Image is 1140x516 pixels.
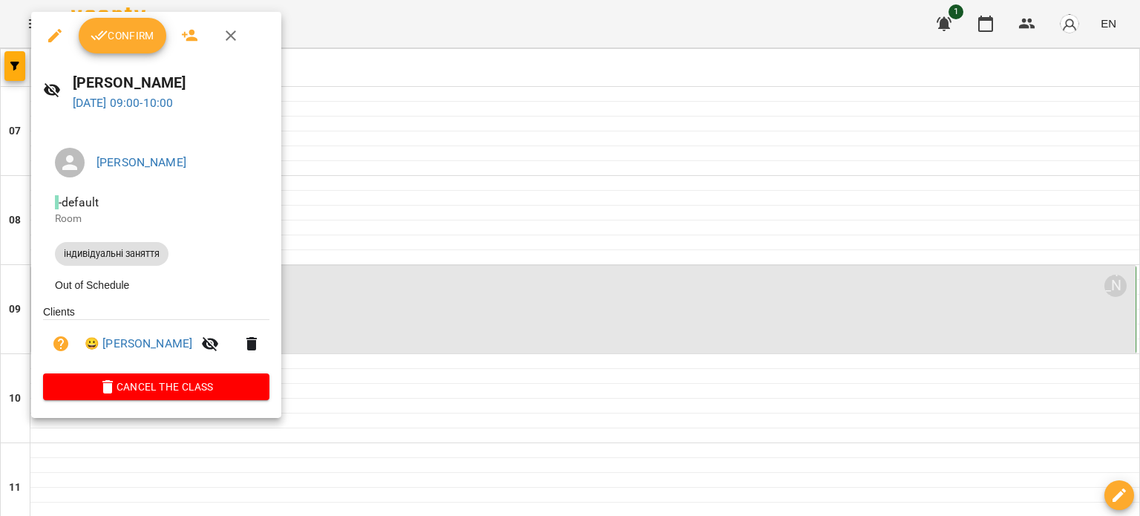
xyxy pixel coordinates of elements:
a: [DATE] 09:00-10:00 [73,96,174,110]
span: Cancel the class [55,378,258,396]
p: Room [55,212,258,226]
ul: Clients [43,304,269,373]
h6: [PERSON_NAME] [73,71,269,94]
button: Unpaid. Bill the attendance? [43,326,79,362]
a: 😀 [PERSON_NAME] [85,335,192,353]
span: - default [55,195,102,209]
button: Cancel the class [43,373,269,400]
li: Out of Schedule [43,272,269,298]
a: [PERSON_NAME] [96,155,186,169]
button: Confirm [79,18,166,53]
span: Confirm [91,27,154,45]
span: індивідуальні заняття [55,247,168,261]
